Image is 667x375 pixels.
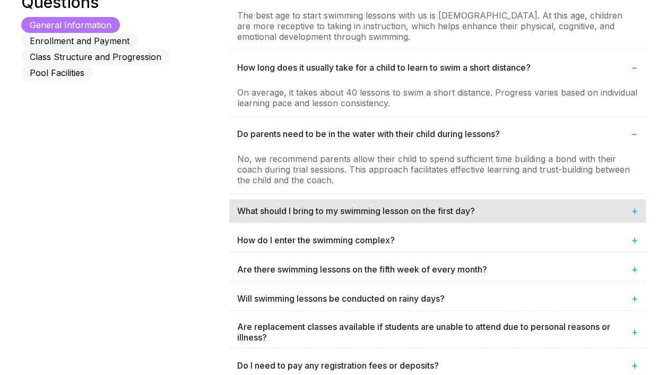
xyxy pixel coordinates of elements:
p: No, we recommend parents allow their child to spend sufficient time building a bond with their co... [237,154,638,185]
span: + [631,326,638,338]
div: How do I enter the swimming complex? [229,228,646,252]
span: + [631,263,638,276]
button: Class Structure and Progression [21,49,170,65]
span: + [631,204,638,217]
div: Are there swimming lessons on the fifth week of every month? [229,258,646,281]
button: Pool Facilities [21,65,93,81]
span: − [631,127,638,140]
span: + [631,292,638,305]
p: The best age to start swimming lessons with us is [DEMOGRAPHIC_DATA]. At this age, children are m... [237,10,638,42]
div: Do parents need to be in the water with their child during lessons? [229,122,646,146]
span: + [631,234,638,246]
div: How long does it usually take for a child to learn to swim a short distance? [229,56,646,79]
button: Enrollment and Payment [21,33,138,49]
div: What should I bring to my swimming lesson on the first day? [229,199,646,223]
div: Will swimming lessons be conducted on rainy days? [229,287,646,310]
button: General Information [21,17,120,33]
p: On average, it takes about 40 lessons to swim a short distance. Progress varies based on individu... [237,87,638,108]
div: Are replacement classes available if students are unable to attend due to personal reasons or ill... [229,316,646,348]
span: + [631,359,638,372]
span: − [631,61,638,74]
